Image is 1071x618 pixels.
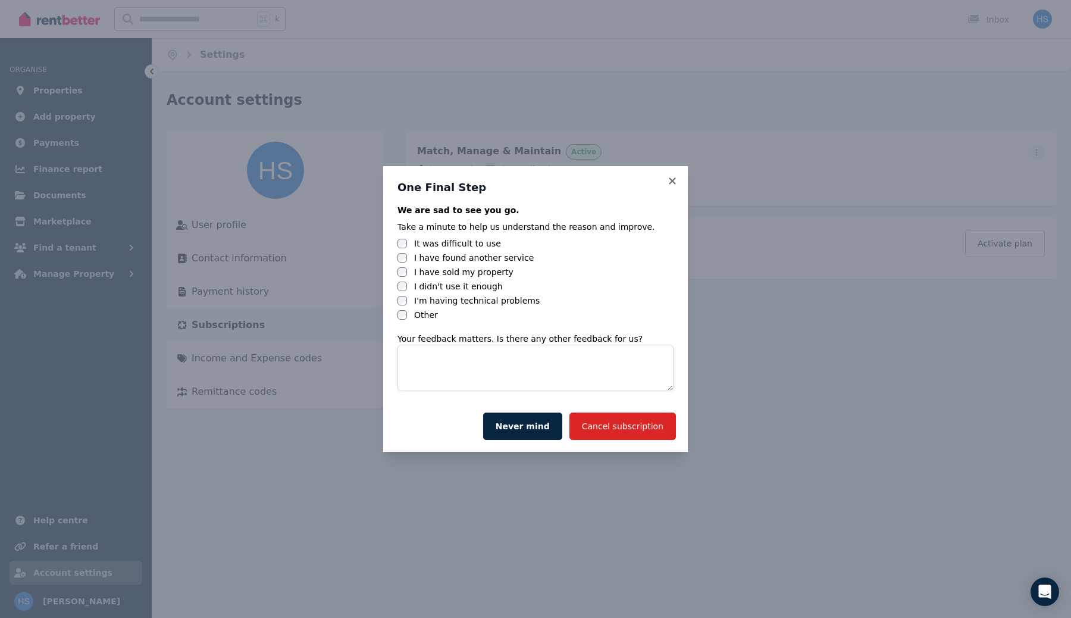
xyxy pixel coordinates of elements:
[397,333,674,345] div: Your feedback matters. Is there any other feedback for us?
[414,252,534,264] label: I have found another service
[483,413,562,440] button: Never mind
[414,280,503,292] label: I didn't use it enough
[414,266,513,278] label: I have sold my property
[414,309,438,321] label: Other
[397,180,674,195] h3: One Final Step
[1031,578,1059,606] div: Open Intercom Messenger
[569,413,676,440] button: Cancel subscription
[397,204,674,216] div: We are sad to see you go.
[414,238,501,249] label: It was difficult to use
[397,221,674,233] div: Take a minute to help us understand the reason and improve.
[414,295,540,307] label: I'm having technical problems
